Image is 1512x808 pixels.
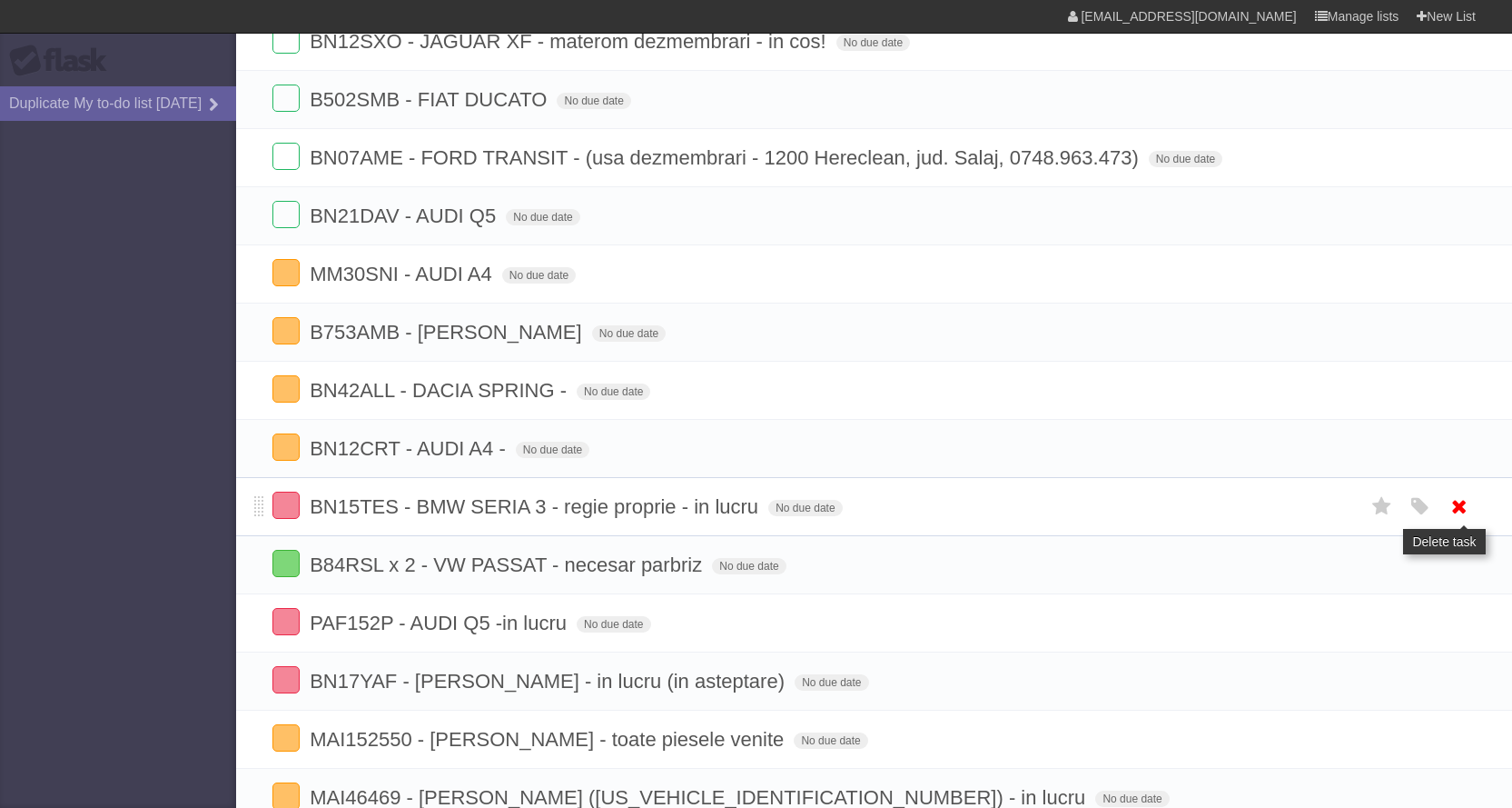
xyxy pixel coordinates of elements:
[516,442,589,458] span: No due date
[272,201,300,228] label: Done
[592,325,666,342] span: No due date
[506,209,579,225] span: No due date
[310,554,707,576] span: B84RSL x 2 - VW PASSAT - necesar parbriz
[310,146,1143,169] span: BN07AME - FORD TRANSIT - (usa dezmembrari - 1200 Hereclean, jud. Salaj, 0748.963.473)
[712,558,786,574] span: No due date
[768,500,842,516] span: No due date
[1149,151,1222,167] span: No due date
[1365,492,1399,522] label: Star task
[272,143,300,170] label: Done
[272,26,300,54] label: Done
[836,35,910,51] span: No due date
[310,321,587,344] span: B753AMB - [PERSON_NAME]
[310,437,510,460] span: BN12CRT - AUDI A4 -
[272,666,300,693] label: Done
[310,379,571,402] span: BN42ALL - DACIA SPRING -
[502,267,576,284] span: No due date
[272,259,300,286] label: Done
[272,492,300,519] label: Done
[794,733,867,749] span: No due date
[272,375,300,403] label: Done
[310,263,497,285] span: MM30SNI - AUDI A4
[272,724,300,752] label: Done
[272,85,300,112] label: Done
[9,45,118,77] div: Flask
[272,608,300,635] label: Done
[577,616,650,633] span: No due date
[577,384,650,400] span: No due date
[310,728,788,751] span: MAI152550 - [PERSON_NAME] - toate piesele venite
[310,495,763,518] span: BN15TES - BMW SERIA 3 - regie proprie - in lucru
[310,612,571,634] span: PAF152P - AUDI Q5 -in lucru
[795,674,868,691] span: No due date
[310,30,830,53] span: BN12SXO - JAGUAR XF - materom dezmembrari - in cos!
[1095,791,1169,807] span: No due date
[272,434,300,461] label: Done
[310,204,500,227] span: BN21DAV - AUDI Q5
[310,88,551,111] span: B502SMB - FIAT DUCATO
[310,670,789,693] span: BN17YAF - [PERSON_NAME] - in lucru (in asteptare)
[557,93,630,109] span: No due date
[272,317,300,344] label: Done
[272,550,300,577] label: Done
